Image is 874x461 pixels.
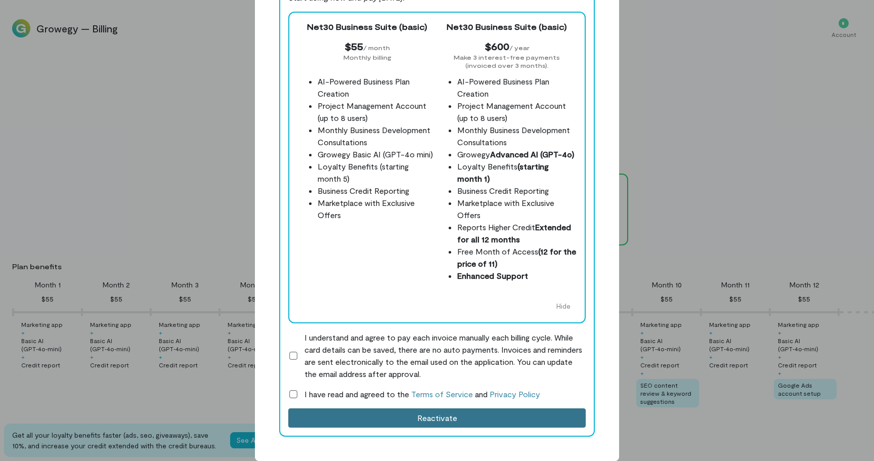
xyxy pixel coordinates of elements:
[457,245,577,270] li: Free Month of Access
[550,298,577,314] button: Hide
[457,221,577,245] li: Reports Higher Credit
[457,271,528,280] strong: Enhanced Support
[297,21,437,33] div: Net30 Business Suite (basic)
[318,124,437,148] li: Monthly Business Development Consultations
[344,40,363,52] span: $55
[457,148,577,160] li: Growegy
[490,389,540,399] a: Privacy Policy
[363,44,390,51] span: / month
[457,197,577,221] li: Marketplace with Exclusive Offers
[457,185,577,197] li: Business Credit Reporting
[509,44,530,51] span: / year
[318,197,437,221] li: Marketplace with Exclusive Offers
[457,75,577,100] li: AI-Powered Business Plan Creation
[437,21,577,33] div: Net30 Business Suite (basic)
[490,149,575,159] strong: Advanced AI (GPT-4o)
[457,124,577,148] li: Monthly Business Development Consultations
[297,53,437,69] div: Monthly billing
[304,388,540,400] span: I have read and agreed to the and
[288,408,586,428] button: Reactivate
[457,160,577,185] li: Loyalty Benefits
[437,53,577,69] div: Make 3 interest-free payments (invoiced over 3 months).
[485,40,509,52] span: $600
[411,389,473,399] a: Terms of Service
[318,75,437,100] li: AI-Powered Business Plan Creation
[288,331,586,380] label: I understand and agree to pay each invoice manually each billing cycle. While card details can be...
[457,100,577,124] li: Project Management Account (up to 8 users)
[318,148,437,160] li: Growegy Basic AI (GPT-4o mini)
[318,100,437,124] li: Project Management Account (up to 8 users)
[318,185,437,197] li: Business Credit Reporting
[318,160,437,185] li: Loyalty Benefits (starting month 5)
